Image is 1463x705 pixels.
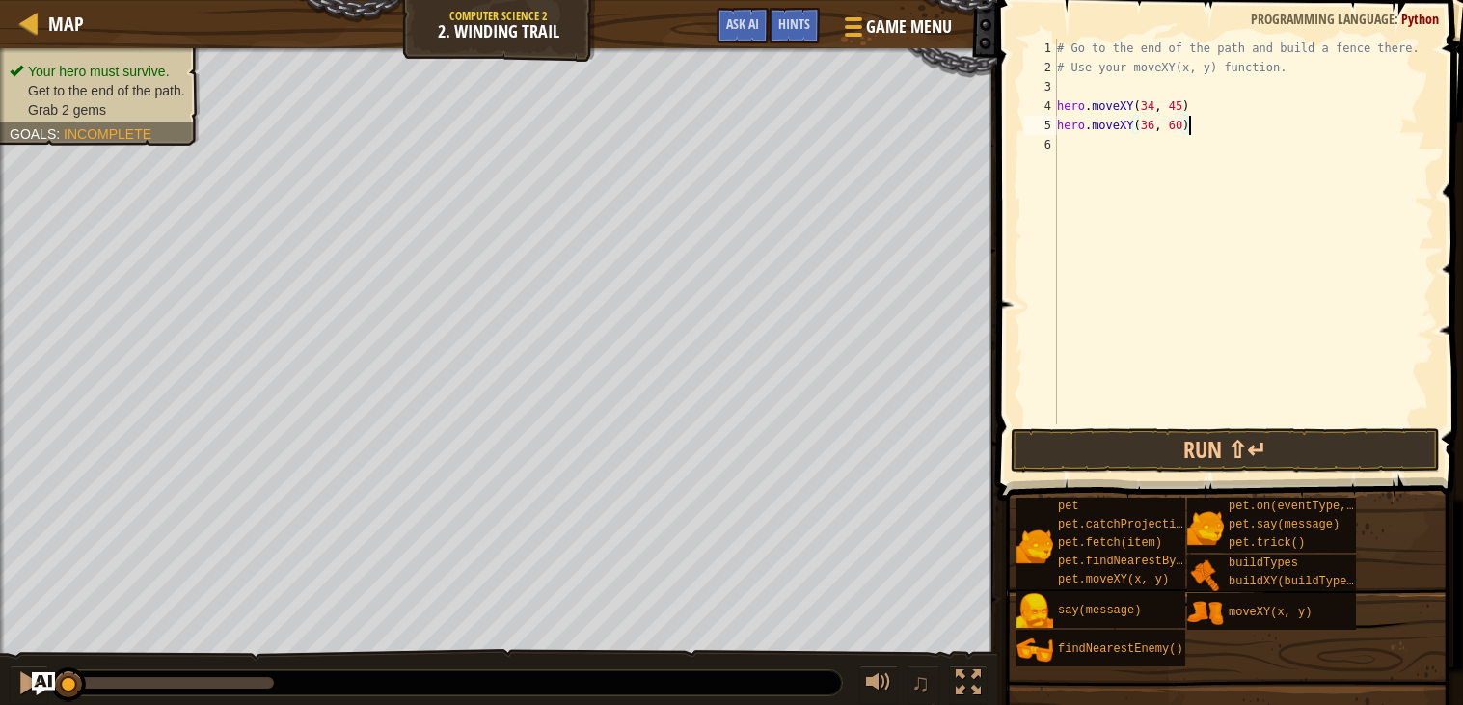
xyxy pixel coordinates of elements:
div: 2 [1024,58,1057,77]
span: moveXY(x, y) [1229,606,1312,619]
li: Grab 2 gems [10,100,185,120]
img: portrait.png [1187,595,1224,632]
span: Goals [10,126,56,142]
span: Hints [778,14,810,33]
img: portrait.png [1016,632,1053,668]
span: pet.on(eventType, handler) [1229,500,1409,513]
button: ♫ [908,665,940,705]
button: Run ⇧↵ [1011,428,1440,473]
span: pet [1058,500,1079,513]
span: findNearestEnemy() [1058,642,1183,656]
div: 3 [1024,77,1057,96]
li: Your hero must survive. [10,62,185,81]
img: portrait.png [1187,509,1224,546]
img: portrait.png [1016,528,1053,564]
span: Python [1401,10,1439,28]
div: 6 [1024,135,1057,154]
span: Game Menu [866,14,952,40]
span: Ask AI [726,14,759,33]
a: Map [39,11,84,37]
span: pet.catchProjectile(arrow) [1058,518,1238,531]
span: buildTypes [1229,556,1298,570]
span: ♫ [911,668,931,697]
button: Ask AI [717,8,769,43]
img: portrait.png [1016,593,1053,630]
div: 4 [1024,96,1057,116]
li: Get to the end of the path. [10,81,185,100]
span: pet.fetch(item) [1058,536,1162,550]
span: Your hero must survive. [28,64,170,79]
span: Programming language [1251,10,1395,28]
button: Game Menu [829,8,963,53]
span: : [56,126,64,142]
span: Incomplete [64,126,151,142]
span: buildXY(buildType, x, y) [1229,575,1395,588]
button: Toggle fullscreen [949,665,988,705]
span: : [1395,10,1401,28]
button: Ask AI [32,672,55,695]
span: Get to the end of the path. [28,83,185,98]
span: pet.trick() [1229,536,1305,550]
span: pet.say(message) [1229,518,1340,531]
div: 5 [1024,116,1057,135]
span: pet.moveXY(x, y) [1058,573,1169,586]
div: 1 [1024,39,1057,58]
span: Map [48,11,84,37]
span: Grab 2 gems [28,102,106,118]
button: Ctrl + P: Pause [10,665,48,705]
span: pet.findNearestByType(type) [1058,555,1245,568]
span: say(message) [1058,604,1141,617]
img: portrait.png [1187,556,1224,593]
button: Adjust volume [859,665,898,705]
